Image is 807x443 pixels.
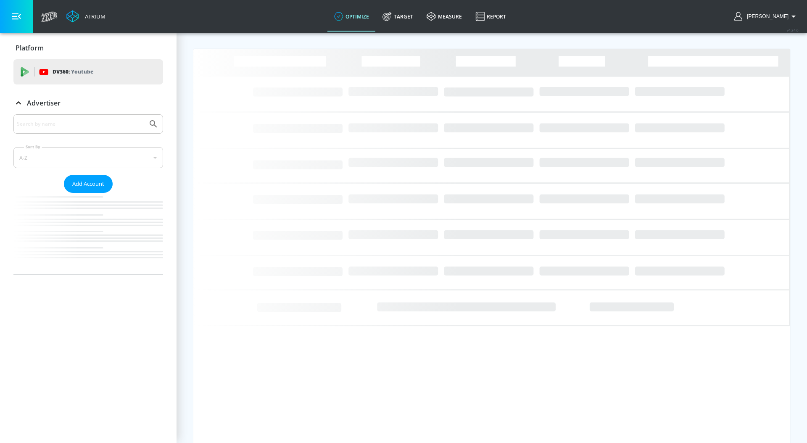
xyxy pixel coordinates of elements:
div: Platform [13,36,163,60]
span: v 4.24.0 [787,28,799,32]
button: Add Account [64,175,113,193]
div: Atrium [82,13,105,20]
span: login as: carolyn.xue@zefr.com [744,13,789,19]
label: Sort By [24,144,42,150]
div: Advertiser [13,114,163,274]
div: DV360: Youtube [13,59,163,84]
p: Advertiser [27,98,61,108]
a: Target [376,1,420,32]
a: Atrium [66,10,105,23]
p: Platform [16,43,44,53]
button: [PERSON_NAME] [734,11,799,21]
a: optimize [327,1,376,32]
nav: list of Advertiser [13,193,163,274]
div: A-Z [13,147,163,168]
a: Report [469,1,513,32]
p: DV360: [53,67,93,76]
span: Add Account [72,179,104,189]
p: Youtube [71,67,93,76]
input: Search by name [17,119,144,129]
a: measure [420,1,469,32]
div: Advertiser [13,91,163,115]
